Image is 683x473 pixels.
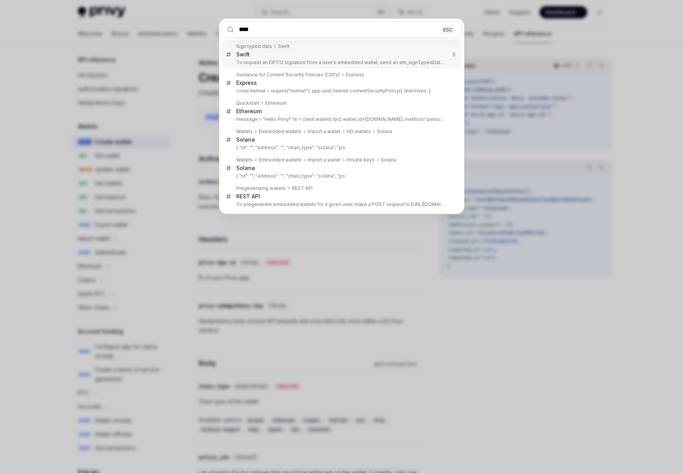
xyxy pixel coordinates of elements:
[252,145,345,150] privy-wallet-id: ", "address": "
[236,157,253,163] div: Wallets
[236,193,260,200] div: REST API
[236,116,446,122] p: message = "Hello Privy!" tx = client.wallets.rpc( wallet_id=[DOMAIN_NAME], method="personal_sign
[377,129,392,135] div: Solana
[236,88,446,94] p: const helmet = require("helmet"); app.use( helmet.contentSecurityPolicy({ directives: {
[381,157,396,163] div: Solana
[236,51,250,58] div: Swift
[259,129,301,135] div: Embedded wallets
[292,185,313,191] div: REST API
[236,108,262,115] div: Ethereum
[236,173,446,179] p: { "id": "
[236,201,446,208] p: To pregenerate embedded wallets for a given user, make a POST request to [URL][DOMAIN_NAME]
[347,129,371,135] div: HD wallets
[236,136,255,143] div: Solana
[236,129,253,135] div: Wallets
[308,129,341,135] div: Import a wallet
[441,25,455,33] div: ESC
[308,157,341,163] div: Import a wallet
[259,157,301,163] div: Embedded wallets
[278,43,290,49] div: Swift
[236,59,446,66] p: To request an EIP712 signature from a user's embedded wallet, send an eth_signTypedData_v4 JSON-
[346,72,364,78] div: Express
[236,100,259,106] div: Quickstart
[347,157,375,163] div: Private keys
[282,145,345,150] your-wallet-address: ", "chain_type": "solana", "po
[265,100,287,106] div: Ethereum
[236,165,255,171] div: Solana
[236,43,272,49] div: Sign typed data
[236,185,286,191] div: Pregenerating wallets
[236,79,257,86] div: Express
[252,173,345,179] privy-wallet-id: ", "address": "
[236,145,446,151] p: { "id": "
[236,72,340,78] div: Guidance for Content Security Policies (CSPs)
[282,173,345,179] your-wallet-address: ", "chain_type": "solana", "po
